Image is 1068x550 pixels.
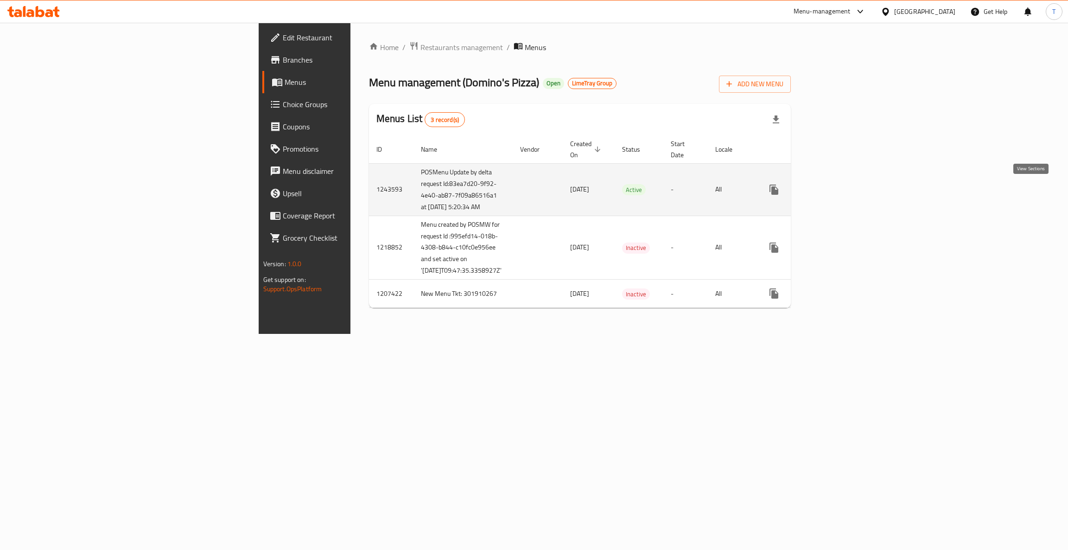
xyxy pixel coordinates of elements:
[622,184,646,195] div: Active
[283,54,430,65] span: Branches
[420,42,503,53] span: Restaurants management
[287,258,302,270] span: 1.0.0
[525,42,546,53] span: Menus
[719,76,791,93] button: Add New Menu
[413,163,513,216] td: POSMenu Update by delta request Id:83ea7d20-9f92-4e40-ab87-7f09a86516a1 at [DATE] 5:20:34 AM
[263,274,306,286] span: Get support on:
[622,243,650,253] span: Inactive
[283,188,430,199] span: Upsell
[708,216,756,280] td: All
[507,42,510,53] li: /
[263,283,322,295] a: Support.OpsPlatform
[671,138,697,160] span: Start Date
[425,115,464,124] span: 3 record(s)
[622,289,650,300] span: Inactive
[262,71,437,93] a: Menus
[262,49,437,71] a: Branches
[663,280,708,308] td: -
[283,143,430,154] span: Promotions
[262,160,437,182] a: Menu disclaimer
[708,280,756,308] td: All
[715,144,744,155] span: Locale
[283,166,430,177] span: Menu disclaimer
[570,183,589,195] span: [DATE]
[283,32,430,43] span: Edit Restaurant
[570,138,604,160] span: Created On
[763,237,785,259] button: more
[262,115,437,138] a: Coupons
[763,179,785,201] button: more
[283,210,430,221] span: Coverage Report
[369,72,539,93] span: Menu management ( Domino's Pizza )
[425,112,465,127] div: Total records count
[622,185,646,195] span: Active
[262,182,437,205] a: Upsell
[262,26,437,49] a: Edit Restaurant
[263,258,286,270] span: Version:
[785,282,807,305] button: Change Status
[376,144,394,155] span: ID
[763,282,785,305] button: more
[283,232,430,243] span: Grocery Checklist
[785,237,807,259] button: Change Status
[376,112,465,127] h2: Menus List
[568,79,616,87] span: LimeTray Group
[726,78,783,90] span: Add New Menu
[756,135,859,164] th: Actions
[413,216,513,280] td: Menu created by POSMW for request Id :995efd14-018b-4308-b844-c10fc0e956ee and set active on '[DA...
[283,121,430,132] span: Coupons
[262,205,437,227] a: Coverage Report
[369,135,859,308] table: enhanced table
[369,41,791,53] nav: breadcrumb
[409,41,503,53] a: Restaurants management
[543,78,564,89] div: Open
[570,241,589,253] span: [DATE]
[894,6,955,17] div: [GEOGRAPHIC_DATA]
[283,99,430,110] span: Choice Groups
[520,144,552,155] span: Vendor
[262,93,437,115] a: Choice Groups
[421,144,449,155] span: Name
[765,109,787,131] div: Export file
[262,138,437,160] a: Promotions
[262,227,437,249] a: Grocery Checklist
[622,144,652,155] span: Status
[413,280,513,308] td: New Menu Tkt: 301910267
[785,179,807,201] button: Change Status
[622,288,650,300] div: Inactive
[663,163,708,216] td: -
[570,288,589,300] span: [DATE]
[663,216,708,280] td: -
[1052,6,1055,17] span: T
[285,77,430,88] span: Menus
[708,163,756,216] td: All
[543,79,564,87] span: Open
[622,243,650,254] div: Inactive
[794,6,851,17] div: Menu-management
